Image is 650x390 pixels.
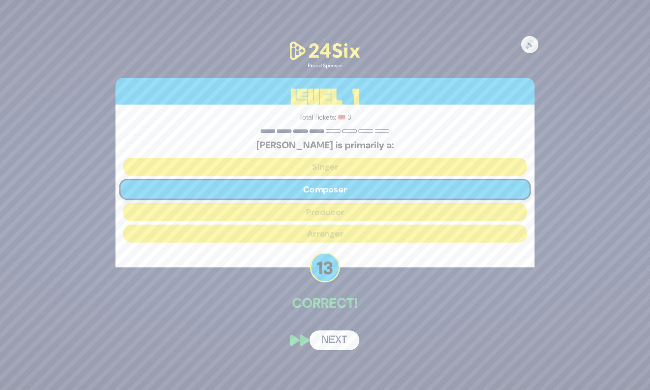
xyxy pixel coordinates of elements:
img: 24Six [286,40,364,62]
p: Correct! [115,293,535,313]
h5: [PERSON_NAME] is primarily a: [123,140,527,151]
button: Composer [119,179,531,200]
p: Total Tickets: 🎟️ 3 [123,112,527,123]
button: Singer [123,158,527,176]
button: Producer [123,203,527,221]
button: Next [310,330,359,350]
h3: Level 1 [115,78,535,117]
div: Proud Sponsor [286,62,364,69]
button: Arranger [123,225,527,243]
button: 🔊 [521,36,538,53]
p: 13 [310,252,340,282]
